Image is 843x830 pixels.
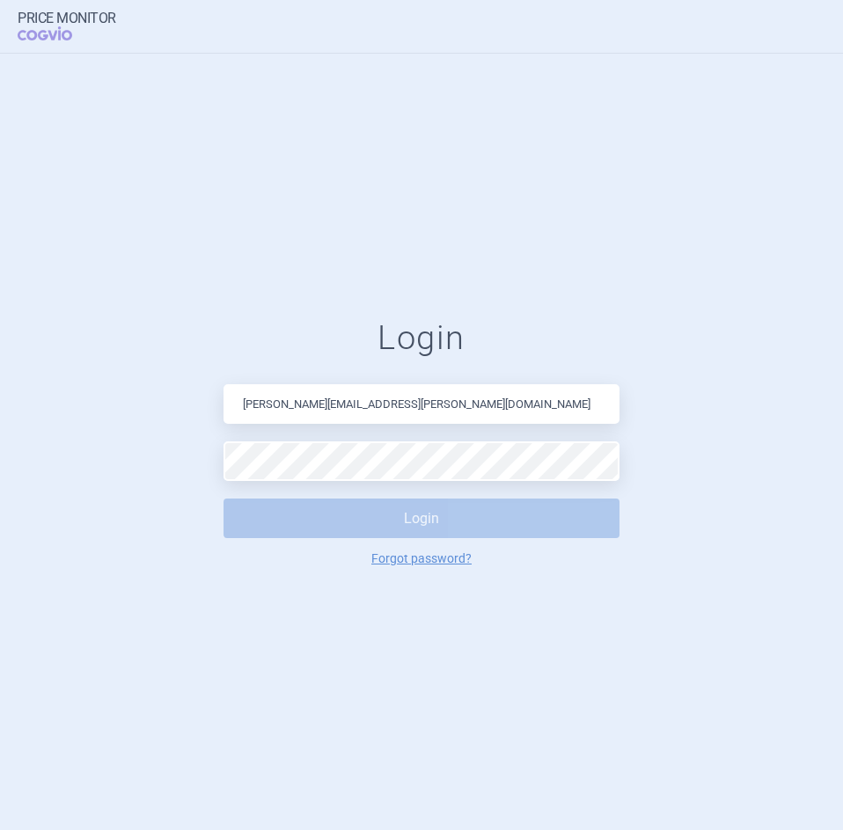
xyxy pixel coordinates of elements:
[224,499,619,538] button: Login
[371,552,472,564] a: Forgot password?
[224,384,619,424] input: Email
[18,11,116,42] a: Price MonitorCOGVIO
[18,26,97,40] span: COGVIO
[18,11,116,26] strong: Price Monitor
[224,318,619,359] h1: Login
